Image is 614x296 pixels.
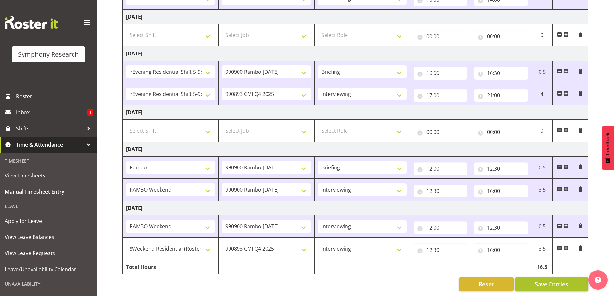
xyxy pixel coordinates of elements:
input: Click to select... [414,30,467,43]
img: help-xxl-2.png [595,277,601,283]
td: 16.5 [531,260,553,274]
td: 3.5 [531,179,553,201]
td: 0 [531,120,553,142]
input: Click to select... [474,221,528,234]
td: [DATE] [123,46,588,61]
span: Reset [479,280,494,288]
button: Reset [459,277,514,291]
a: View Leave Balances [2,229,95,245]
input: Click to select... [414,67,467,80]
td: 3.5 [531,238,553,260]
div: Symphony Research [18,50,79,59]
div: Timesheet [2,154,95,167]
input: Click to select... [414,243,467,256]
span: Save Entries [535,280,568,288]
span: Inbox [16,108,87,117]
input: Click to select... [474,30,528,43]
span: View Leave Requests [5,248,92,258]
input: Click to select... [474,126,528,138]
a: Apply for Leave [2,213,95,229]
input: Click to select... [414,162,467,175]
input: Click to select... [474,67,528,80]
input: Click to select... [474,89,528,102]
button: Feedback - Show survey [602,126,614,170]
td: 0 [531,24,553,46]
td: [DATE] [123,201,588,215]
div: Leave [2,200,95,213]
button: Save Entries [515,277,588,291]
a: View Timesheets [2,167,95,184]
a: View Leave Requests [2,245,95,261]
td: Total Hours [123,260,219,274]
td: [DATE] [123,10,588,24]
span: Apply for Leave [5,216,92,226]
span: View Leave Balances [5,232,92,242]
span: Leave/Unavailability Calendar [5,264,92,274]
td: [DATE] [123,142,588,157]
input: Click to select... [414,185,467,197]
input: Click to select... [474,162,528,175]
span: Shifts [16,124,84,133]
span: 1 [87,109,93,116]
img: Rosterit website logo [5,16,58,29]
td: [DATE] [123,105,588,120]
span: Manual Timesheet Entry [5,187,92,196]
input: Click to select... [414,89,467,102]
div: Unavailability [2,277,95,291]
input: Click to select... [414,221,467,234]
td: 0.5 [531,215,553,238]
span: Roster [16,91,93,101]
a: Leave/Unavailability Calendar [2,261,95,277]
td: 4 [531,83,553,105]
a: Manual Timesheet Entry [2,184,95,200]
span: View Timesheets [5,171,92,180]
span: Time & Attendance [16,140,84,149]
input: Click to select... [474,185,528,197]
td: 0.5 [531,157,553,179]
span: Feedback [605,132,611,155]
td: 0.5 [531,61,553,83]
input: Click to select... [474,243,528,256]
input: Click to select... [414,126,467,138]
